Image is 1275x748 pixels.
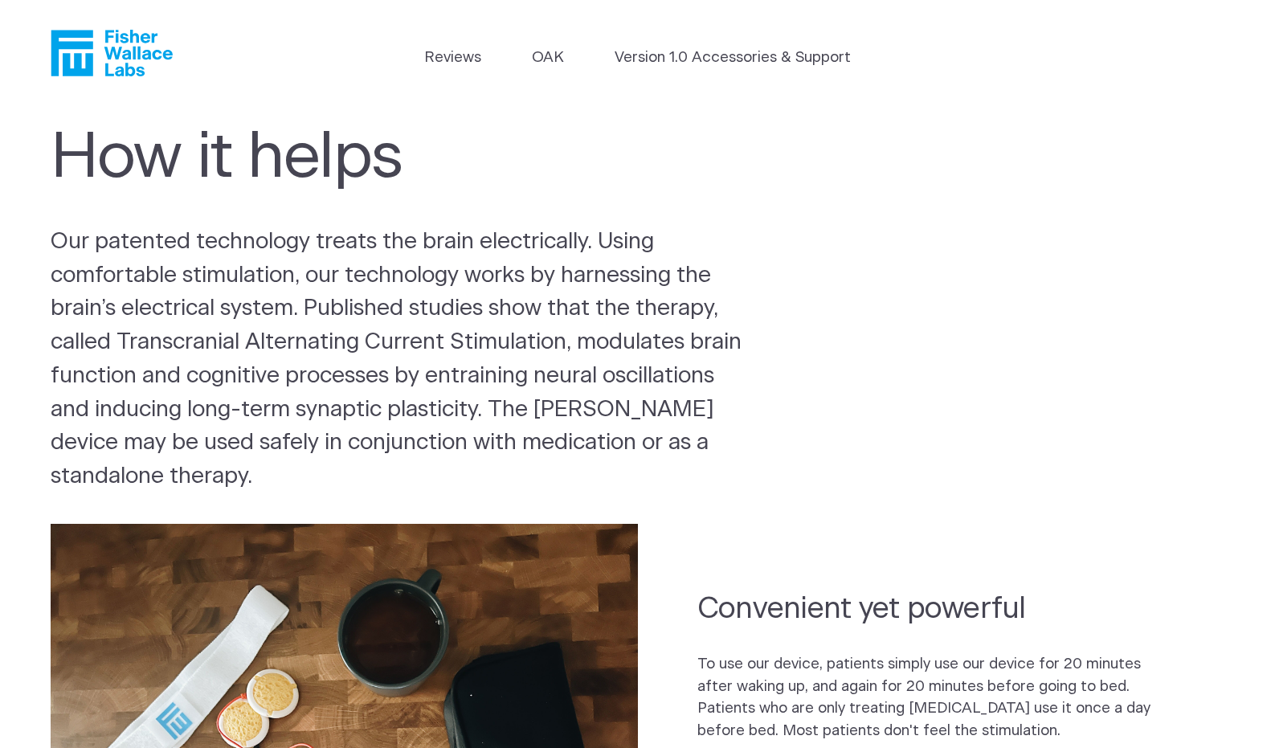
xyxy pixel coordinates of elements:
[424,47,481,69] a: Reviews
[51,226,753,494] p: Our patented technology treats the brain electrically. Using comfortable stimulation, our technol...
[615,47,851,69] a: Version 1.0 Accessories & Support
[697,589,1165,628] h2: Convenient yet powerful
[51,121,719,195] h1: How it helps
[697,653,1165,742] p: To use our device, patients simply use our device for 20 minutes after waking up, and again for 2...
[51,30,173,76] a: Fisher Wallace
[532,47,564,69] a: OAK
